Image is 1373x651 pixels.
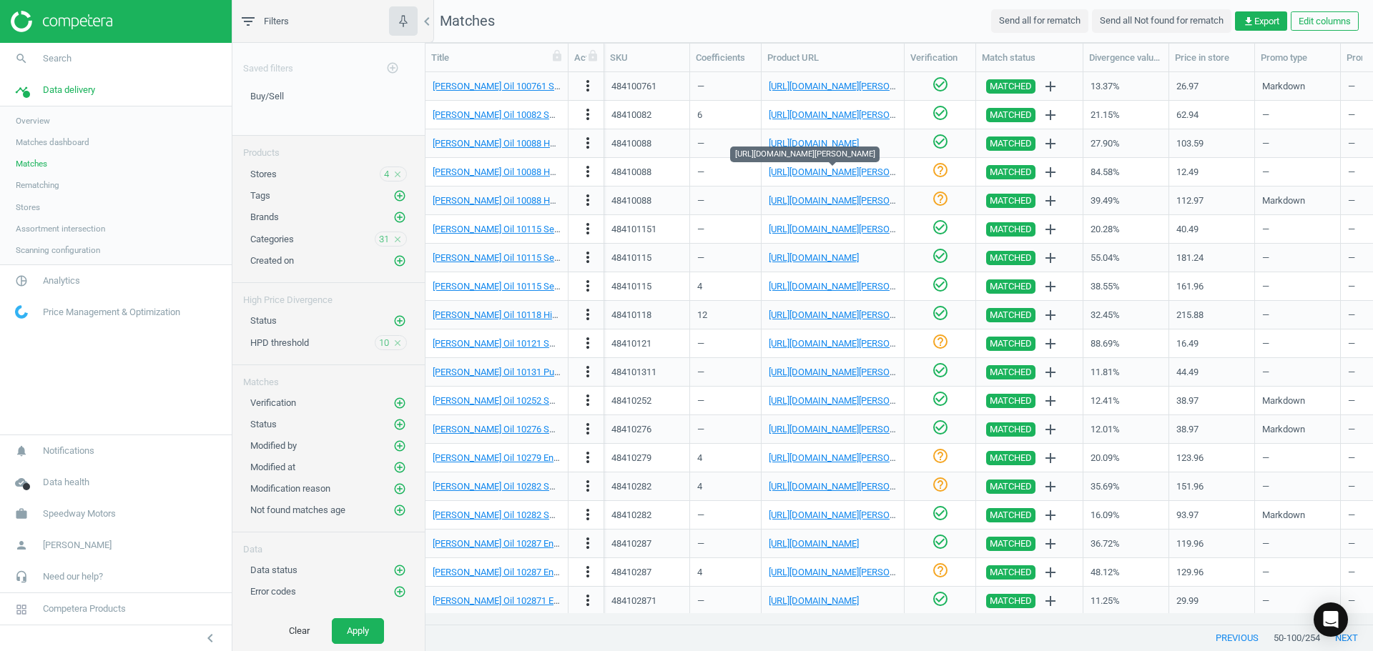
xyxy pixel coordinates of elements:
button: add [1038,389,1063,413]
div: Price in store [1175,51,1249,64]
button: add [1038,332,1063,356]
i: help_outline [932,161,949,179]
span: Buy/Sell [250,91,284,101]
i: add [1042,449,1059,467]
button: add [1038,217,1063,242]
i: filter_list [240,13,257,30]
button: more_vert [579,306,596,324]
span: Assortment intersection [16,223,105,234]
button: more_vert [579,420,596,439]
a: [URL][DOMAIN_NAME][PERSON_NAME] [769,338,927,349]
a: [URL][DOMAIN_NAME][PERSON_NAME] [769,224,927,234]
div: 62.94 [1176,102,1247,127]
span: Stores [16,202,40,213]
a: [URL][DOMAIN_NAME][PERSON_NAME] [769,567,927,577]
div: — [1262,245,1333,270]
div: — [697,417,754,442]
div: — [1262,359,1333,384]
div: 21.15% [1091,102,1161,127]
i: close [393,338,403,348]
button: add [1038,274,1063,299]
span: Price Management & Optimization [43,306,180,319]
a: [PERSON_NAME] Oil 10287 Engine Oils, 15W40 CK- 4 Diesel Oil, 4 Gallon [433,538,723,549]
i: help_outline [932,333,949,350]
span: Data delivery [43,84,95,96]
div: 48410118 [611,309,651,322]
i: timeline [8,76,35,104]
i: notifications [8,437,35,464]
span: MATCHED [990,394,1032,408]
a: [PERSON_NAME] Oil 10082 SAE 5W20 Synthetic Motor Oil, Case [433,109,689,120]
button: more_vert [579,392,596,410]
button: more_vert [579,506,596,525]
i: more_vert [579,249,596,266]
i: add [1042,78,1059,95]
i: add_circle_outline [393,461,406,474]
i: cloud_done [8,469,35,496]
div: 26.97 [1176,74,1247,99]
i: more_vert [579,106,596,123]
div: 48410121 [611,337,651,350]
span: Matches dashboard [16,136,89,148]
div: Product URL [767,51,898,64]
div: Match status [982,51,1077,64]
span: [PERSON_NAME] [43,539,112,552]
button: more_vert [579,563,596,582]
div: 484101151 [611,223,656,236]
i: add_circle_outline [393,504,406,517]
div: — [697,74,754,99]
span: MATCHED [990,365,1032,379]
div: 38.97 [1176,388,1247,413]
a: [URL][DOMAIN_NAME][PERSON_NAME] [769,424,927,434]
a: [PERSON_NAME] Oil 10088 Hub Oil, 32 Ounce, Case Of 12 [433,167,665,177]
button: add_circle_outline [393,314,407,328]
span: Matches [440,12,495,29]
i: more_vert [579,334,596,352]
img: ajHJNr6hYgQAAAAASUVORK5CYII= [11,11,112,32]
a: [PERSON_NAME] Oil 10279 Engine Oil Stop Leak, 1 Gallon, Case Of 4 [433,452,708,463]
button: add [1038,160,1063,184]
div: Divergence value, % [1089,51,1163,64]
i: add_circle_outline [393,254,406,267]
i: add [1042,106,1059,124]
div: grid [425,72,1373,613]
i: more_vert [579,192,596,209]
div: 48410115 [611,252,651,264]
a: [URL][DOMAIN_NAME][PERSON_NAME] [769,167,927,177]
span: MATCHED [990,108,1032,122]
i: add [1042,164,1059,181]
span: MATCHED [990,251,1032,265]
span: MATCHED [990,337,1032,351]
i: add [1042,592,1059,610]
span: Overview [16,115,50,126]
button: more_vert [579,363,596,382]
i: add [1042,507,1059,524]
span: Need our help? [43,570,103,583]
span: Created on [250,255,294,266]
button: more_vert [579,134,596,153]
a: [URL][DOMAIN_NAME][PERSON_NAME] [769,109,927,120]
span: Speedway Motors [43,507,116,520]
span: Scanning configuration [16,244,100,256]
i: more_vert [579,563,596,580]
i: add_circle_outline [393,439,406,452]
i: more_vert [579,163,596,180]
i: work [8,500,35,527]
i: chevron_left [202,630,219,647]
i: add [1042,421,1059,438]
a: [PERSON_NAME] Oil 10282 SAE 10W-30 Synthetic Blend CK-4 Diesel Oil, 4 Gal [433,510,746,520]
span: 10 [379,337,389,349]
a: [PERSON_NAME] Oil 10088 Hub Oil, 32 Ounce, Case Of 12 [433,195,665,206]
span: Search [43,52,72,65]
a: [URL][DOMAIN_NAME] [769,538,859,549]
div: Open Intercom Messenger [1314,602,1348,637]
i: close [393,169,403,179]
div: Coefficients [696,51,755,64]
button: more_vert [579,249,596,267]
i: more_vert [579,134,596,151]
i: add [1042,478,1059,495]
div: Products [232,136,425,159]
a: [URL][DOMAIN_NAME][PERSON_NAME] [769,395,927,406]
div: Markdown [1262,74,1333,99]
a: [URL][DOMAIN_NAME][PERSON_NAME] [769,510,927,520]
